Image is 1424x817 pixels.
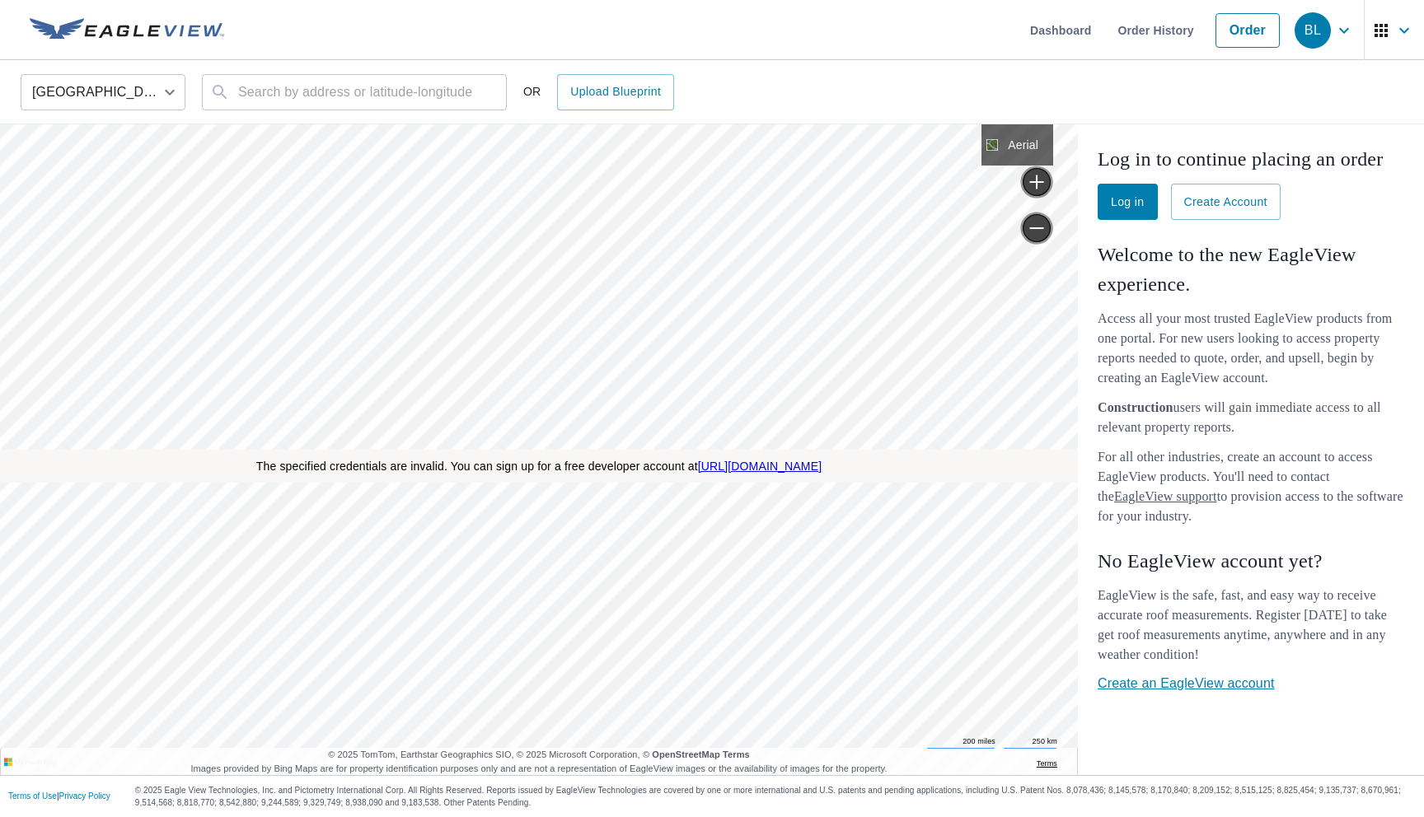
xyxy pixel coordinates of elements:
[1098,447,1404,526] p: For all other industries, create an account to access EagleView products. You'll need to contact ...
[1037,759,1057,769] a: Terms
[1098,398,1404,437] p: users will gain immediate access to all relevant property reports.
[1020,212,1053,245] a: Current Level 5, Zoom Out
[8,791,57,801] a: Terms of Use
[1295,12,1331,49] div: BL
[652,749,720,759] a: OpenStreetMap
[698,460,822,473] a: [URL][DOMAIN_NAME]
[30,18,224,43] img: EV Logo
[59,791,110,801] a: Privacy Policy
[1098,675,1404,693] a: Create an EagleView account
[981,124,1053,166] div: Aerial
[8,791,110,801] p: |
[238,69,473,115] input: Search by address or latitude-longitude
[1171,184,1281,220] a: Create Account
[1114,489,1217,503] a: EagleView support
[1098,184,1158,220] a: Log in
[1111,192,1145,212] span: Log in
[1098,586,1404,665] p: EagleView is the safe, fast, and easy way to receive accurate roof measurements. Register [DATE] ...
[570,82,661,102] span: Upload Blueprint
[1098,546,1404,576] p: No EagleView account yet?
[1098,309,1404,388] p: Access all your most trusted EagleView products from one portal. For new users looking to access ...
[1098,400,1173,414] strong: Construction
[1098,144,1404,174] p: Log in to continue placing an order
[1184,192,1267,212] span: Create Account
[1098,240,1404,299] p: Welcome to the new EagleView experience.
[328,748,750,762] span: © 2025 TomTom, Earthstar Geographics SIO, © 2025 Microsoft Corporation, ©
[557,74,674,110] a: Upload Blueprint
[723,749,750,759] a: Terms
[135,784,1416,809] p: © 2025 Eagle View Technologies, Inc. and Pictometry International Corp. All Rights Reserved. Repo...
[1003,124,1043,166] div: Aerial
[21,69,185,115] div: [GEOGRAPHIC_DATA]
[523,74,674,110] div: OR
[1216,13,1280,48] a: Order
[1020,166,1053,198] a: Current Level 5, Zoom In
